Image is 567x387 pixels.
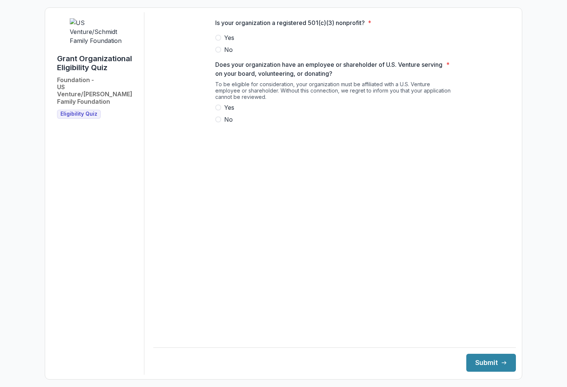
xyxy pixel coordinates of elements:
span: No [224,115,233,124]
span: No [224,45,233,54]
p: Is your organization a registered 501(c)(3) nonprofit? [215,18,365,27]
span: Yes [224,103,234,112]
img: US Venture/Schmidt Family Foundation [70,18,126,45]
h1: Grant Organizational Eligibility Quiz [57,54,138,72]
h2: Foundation - US Venture/[PERSON_NAME] Family Foundation [57,77,138,105]
div: To be eligible for consideration, your organization must be affiliated with a U.S. Venture employ... [215,81,454,103]
span: Eligibility Quiz [60,111,97,117]
button: Submit [466,354,516,372]
span: Yes [224,33,234,42]
p: Does your organization have an employee or shareholder of U.S. Venture serving on your board, vol... [215,60,443,78]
